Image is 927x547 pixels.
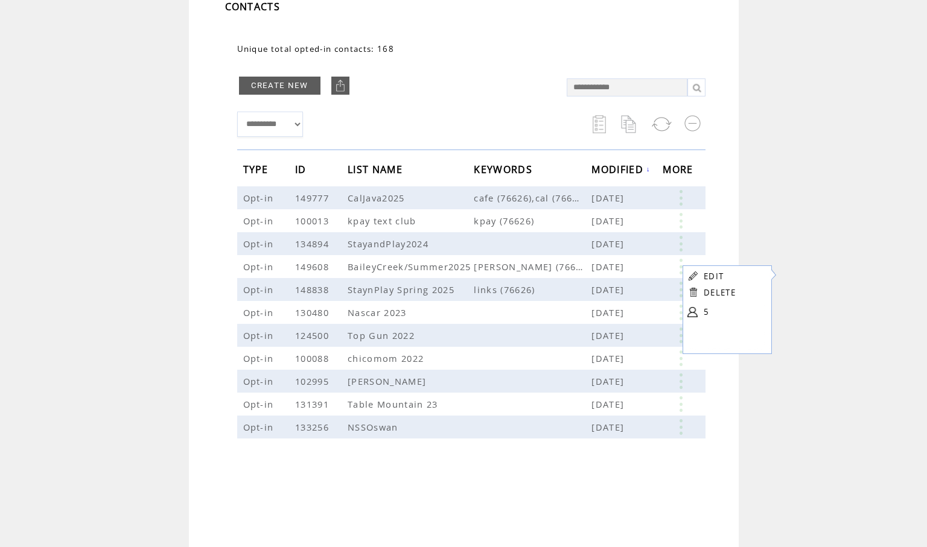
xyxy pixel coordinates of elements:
span: [DATE] [591,283,627,296]
span: Opt-in [243,215,277,227]
span: Opt-in [243,192,277,204]
span: chicomom 2022 [348,352,427,364]
span: [DATE] [591,421,627,433]
span: 102995 [295,375,332,387]
span: Opt-in [243,329,277,341]
span: Opt-in [243,283,277,296]
span: Opt-in [243,306,277,318]
a: ID [295,165,310,172]
a: MODIFIED↓ [591,165,651,172]
span: 100088 [295,352,332,364]
span: MODIFIED [591,160,646,182]
span: Table Mountain 23 [348,398,441,410]
a: 5 [704,303,764,321]
span: KEYWORDS [474,160,535,182]
span: TYPE [243,160,272,182]
span: 131391 [295,398,332,410]
span: 149777 [295,192,332,204]
a: KEYWORDS [474,165,535,172]
span: StayandPlay2024 [348,238,432,250]
span: NSSOswan [348,421,401,433]
span: Top Gun 2022 [348,329,418,341]
a: DELETE [704,287,736,298]
span: Nascar 2023 [348,306,410,318]
span: 130480 [295,306,332,318]
a: CREATE NEW [239,77,320,95]
span: [DATE] [591,192,627,204]
span: links (76626) [474,283,591,296]
span: CalJava2025 [348,192,408,204]
span: BaileyCreek/Summer2025 [348,261,474,273]
span: 148838 [295,283,332,296]
span: StaynPlay Spring 2025 [348,283,457,296]
span: cafe (76626),cal (76626),caljava (76626),java (76626),joe (76626) [474,192,591,204]
span: kpay text club [348,215,419,227]
a: TYPE [243,165,272,172]
span: [DATE] [591,329,627,341]
span: kpay (76626) [474,215,591,227]
span: [DATE] [591,215,627,227]
span: 149608 [295,261,332,273]
span: [PERSON_NAME] [348,375,429,387]
span: [DATE] [591,352,627,364]
span: Opt-in [243,398,277,410]
a: LIST NAME [348,165,406,172]
img: upload.png [334,80,346,92]
span: Opt-in [243,375,277,387]
span: 100013 [295,215,332,227]
span: LIST NAME [348,160,406,182]
span: [DATE] [591,375,627,387]
span: 133256 [295,421,332,433]
span: [DATE] [591,306,627,318]
span: Opt-in [243,238,277,250]
span: Opt-in [243,421,277,433]
span: Opt-in [243,352,277,364]
span: bailey (76626) [474,261,591,273]
span: MORE [663,160,696,182]
span: 124500 [295,329,332,341]
span: Opt-in [243,261,277,273]
span: [DATE] [591,398,627,410]
span: [DATE] [591,261,627,273]
span: 134894 [295,238,332,250]
span: Unique total opted-in contacts: 168 [237,43,395,54]
a: EDIT [704,271,724,282]
span: [DATE] [591,238,627,250]
span: ID [295,160,310,182]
